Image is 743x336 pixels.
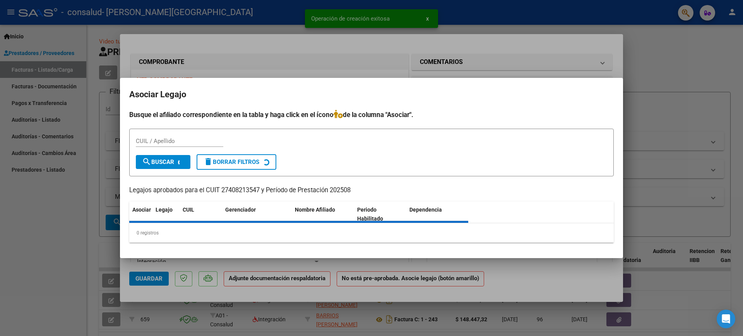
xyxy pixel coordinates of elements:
[156,207,173,213] span: Legajo
[129,202,152,227] datatable-header-cell: Asociar
[129,110,614,120] h4: Busque el afiliado correspondiente en la tabla y haga click en el ícono de la columna "Asociar".
[292,202,354,227] datatable-header-cell: Nombre Afiliado
[204,159,259,165] span: Borrar Filtros
[180,202,222,227] datatable-header-cell: CUIL
[717,310,735,328] div: Open Intercom Messenger
[222,202,292,227] datatable-header-cell: Gerenciador
[136,155,190,169] button: Buscar
[357,207,383,222] span: Periodo Habilitado
[295,207,335,213] span: Nombre Afiliado
[129,87,614,102] h2: Asociar Legajo
[183,207,194,213] span: CUIL
[406,202,469,227] datatable-header-cell: Dependencia
[409,207,442,213] span: Dependencia
[152,202,180,227] datatable-header-cell: Legajo
[129,186,614,195] p: Legajos aprobados para el CUIT 27408213547 y Período de Prestación 202508
[129,223,614,243] div: 0 registros
[354,202,406,227] datatable-header-cell: Periodo Habilitado
[197,154,276,170] button: Borrar Filtros
[204,157,213,166] mat-icon: delete
[142,159,174,165] span: Buscar
[132,207,151,213] span: Asociar
[142,157,151,166] mat-icon: search
[225,207,256,213] span: Gerenciador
